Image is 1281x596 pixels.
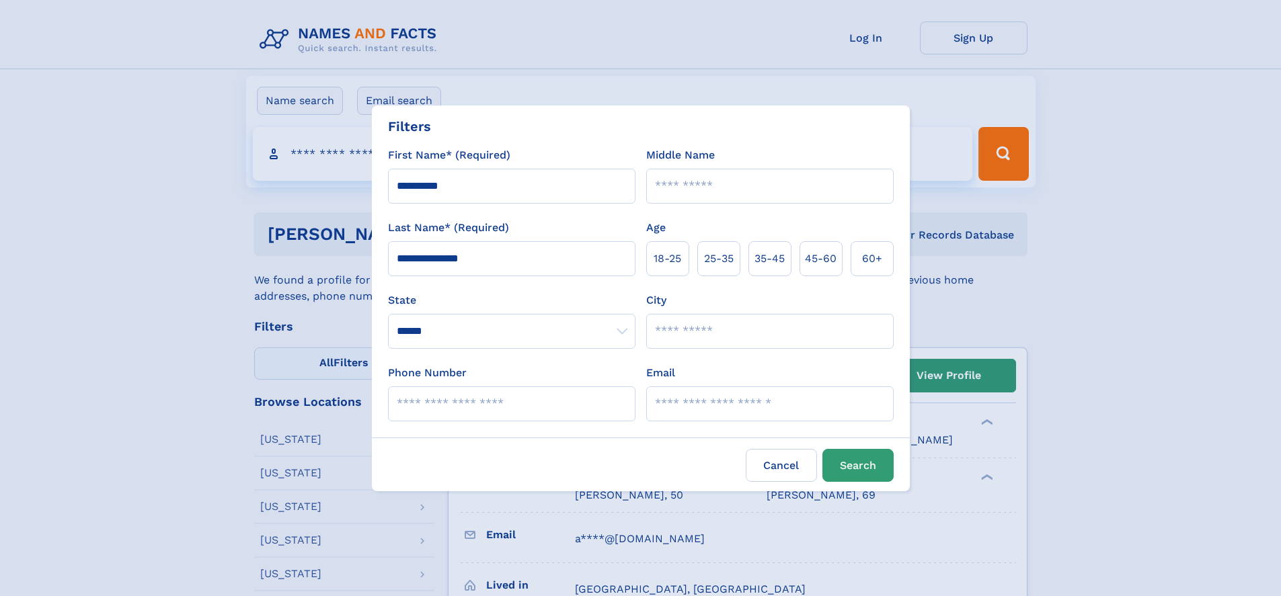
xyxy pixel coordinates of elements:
[704,251,734,267] span: 25‑35
[646,292,666,308] label: City
[862,251,882,267] span: 60+
[388,147,510,163] label: First Name* (Required)
[388,220,509,236] label: Last Name* (Required)
[754,251,785,267] span: 35‑45
[388,116,431,136] div: Filters
[388,292,635,308] label: State
[654,251,681,267] span: 18‑25
[646,220,666,236] label: Age
[805,251,837,267] span: 45‑60
[746,449,817,482] label: Cancel
[388,365,467,381] label: Phone Number
[822,449,894,482] button: Search
[646,147,715,163] label: Middle Name
[646,365,675,381] label: Email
